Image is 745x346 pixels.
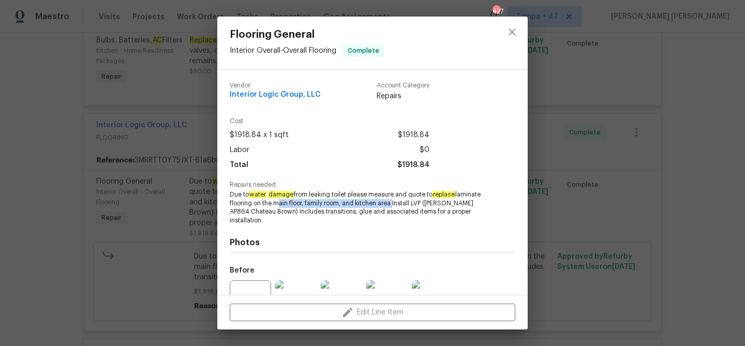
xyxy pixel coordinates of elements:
span: Vendor [230,82,321,89]
span: $1918.84 [397,158,429,173]
span: Repairs [377,91,429,101]
h4: Photos [230,237,515,248]
span: Flooring General [230,29,384,40]
span: Total [230,158,248,173]
span: $0 [420,143,429,158]
em: damage [268,191,294,198]
span: Interior Overall - Overall Flooring [230,47,336,54]
span: Cost [230,118,429,125]
span: Account Category [377,82,429,89]
span: Repairs needed [230,182,515,188]
span: Complete [344,46,383,56]
span: Interior Logic Group, LLC [230,91,321,99]
button: close [500,20,525,44]
span: Labor [230,143,249,158]
div: 427 [493,6,500,17]
em: replace [433,191,455,198]
em: water [249,191,266,198]
span: Due to from leaking toilet please measure and quote to laminate flooring on the main floor, famil... [230,190,487,225]
span: $1918.84 [398,128,429,143]
span: $1918.84 x 1 sqft [230,128,289,143]
h5: Before [230,267,255,274]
